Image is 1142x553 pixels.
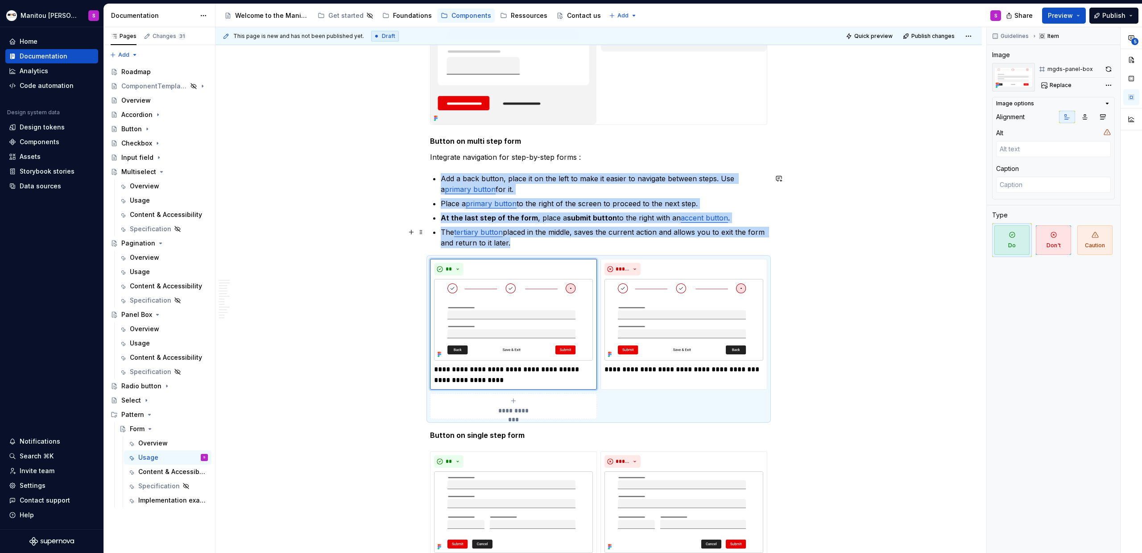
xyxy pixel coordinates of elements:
[1001,8,1039,24] button: Share
[441,213,538,222] strong: At the last step of the form
[121,239,155,248] div: Pagination
[5,120,98,134] a: Design tokens
[130,267,150,276] div: Usage
[121,139,152,148] div: Checkbox
[5,49,98,63] a: Documentation
[116,365,211,379] a: Specification
[681,213,728,222] a: accent button
[121,310,152,319] div: Panel Box
[5,135,98,149] a: Components
[107,236,211,250] a: Pagination
[21,11,78,20] div: Manitou [PERSON_NAME] Design System
[118,51,129,58] span: Add
[20,511,34,520] div: Help
[121,382,161,391] div: Radio button
[437,8,495,23] a: Components
[121,396,141,405] div: Select
[138,439,168,448] div: Overview
[130,182,159,191] div: Overview
[116,336,211,350] a: Usage
[451,11,491,20] div: Components
[116,222,211,236] a: Specification
[1089,8,1138,24] button: Publish
[92,12,95,19] div: S
[5,64,98,78] a: Analytics
[107,308,211,322] a: Panel Box
[20,466,54,475] div: Invite team
[130,324,159,333] div: Overview
[20,452,54,461] div: Search ⌘K
[107,136,211,150] a: Checkbox
[153,33,186,40] div: Changes
[130,253,159,262] div: Overview
[130,296,171,305] div: Specification
[124,479,211,493] a: Specification
[235,11,309,20] div: Welcome to the Manitou and [PERSON_NAME] Design System
[5,464,98,478] a: Invite team
[20,37,37,46] div: Home
[130,353,202,362] div: Content & Accessibility
[1014,11,1033,20] span: Share
[1075,223,1115,257] button: Caution
[379,8,435,23] a: Foundations
[107,108,211,122] a: Accordion
[567,213,617,222] strong: submit button
[130,282,202,291] div: Content & Accessibility
[20,481,46,490] div: Settings
[1050,82,1072,89] span: Replace
[497,8,551,23] a: Ressources
[2,6,102,25] button: Manitou [PERSON_NAME] Design SystemS
[604,471,763,553] img: 45b7109d-f968-4526-a96f-a9f7400b7711.png
[107,407,211,422] div: Pattern
[121,82,187,91] div: ComponentTemplate (to duplicate)
[20,81,74,90] div: Code automation
[130,196,150,205] div: Usage
[5,34,98,49] a: Home
[900,30,959,42] button: Publish changes
[5,79,98,93] a: Code automation
[116,322,211,336] a: Overview
[430,431,525,440] strong: Button on single step form
[107,65,211,507] div: Page tree
[567,11,601,20] div: Contact us
[604,279,763,361] img: e47c1eec-ecb9-4b71-9012-4e764b913a4a.png
[20,67,48,75] div: Analytics
[1131,38,1138,45] span: 5
[116,265,211,279] a: Usage
[221,8,312,23] a: Welcome to the Manitou and [PERSON_NAME] Design System
[121,125,142,133] div: Button
[994,225,1030,255] span: Do
[1047,66,1093,73] div: mgds-panel-box
[20,182,61,191] div: Data sources
[130,424,145,433] div: Form
[20,167,74,176] div: Storybook stories
[121,96,151,105] div: Overview
[124,436,211,450] a: Overview
[992,50,1010,59] div: Image
[1048,11,1073,20] span: Preview
[5,478,98,493] a: Settings
[29,537,74,546] svg: Supernova Logo
[124,493,211,507] a: Implementation example
[843,30,897,42] button: Quick preview
[1042,8,1086,24] button: Preview
[138,482,180,491] div: Specification
[382,33,395,40] span: Draft
[20,437,60,446] div: Notifications
[107,122,211,136] a: Button
[203,453,206,462] div: S
[1102,11,1125,20] span: Publish
[5,150,98,164] a: Assets
[121,110,153,119] div: Accordion
[111,33,137,40] div: Pages
[116,279,211,293] a: Content & Accessibility
[116,208,211,222] a: Content & Accessibility
[992,223,1032,257] button: Do
[116,350,211,365] a: Content & Accessibility
[328,11,364,20] div: Get started
[992,211,1008,220] div: Type
[5,434,98,449] button: Notifications
[445,185,496,194] a: primary button
[107,379,211,393] a: Radio button
[121,153,153,162] div: Input field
